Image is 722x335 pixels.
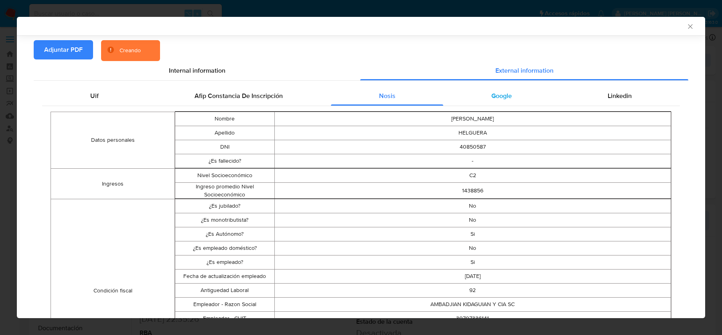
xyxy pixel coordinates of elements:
[34,61,688,80] div: Detailed info
[175,183,274,199] td: Ingreso promedio Nivel Socioeconómico
[608,91,632,100] span: Linkedin
[274,126,671,140] td: HELGUERA
[379,91,395,100] span: Nosis
[175,270,274,284] td: Fecha de actualización empleado
[42,86,680,106] div: Detailed external info
[17,17,705,318] div: closure-recommendation-modal
[195,91,283,100] span: Afip Constancia De Inscripción
[274,241,671,255] td: No
[175,140,274,154] td: DNI
[495,66,554,75] span: External information
[274,154,671,168] td: -
[175,298,274,312] td: Empleador - Razon Social
[274,112,671,126] td: [PERSON_NAME]
[169,66,225,75] span: Internal information
[274,255,671,270] td: Si
[51,112,175,169] td: Datos personales
[44,41,83,59] span: Adjuntar PDF
[175,126,274,140] td: Apellido
[274,183,671,199] td: 1438856
[274,140,671,154] td: 40850587
[34,40,93,59] button: Adjuntar PDF
[274,298,671,312] td: AMBADJIAN KIDAGUIAN Y CIA SC
[175,255,274,270] td: ¿Es empleado?
[274,199,671,213] td: No
[491,91,512,100] span: Google
[175,213,274,227] td: ¿Es monotributista?
[686,22,694,30] button: Cerrar ventana
[274,270,671,284] td: [DATE]
[175,199,274,213] td: ¿Es jubilado?
[51,169,175,199] td: Ingresos
[175,227,274,241] td: ¿Es Autónomo?
[175,169,274,183] td: Nivel Socioeconómico
[274,284,671,298] td: 92
[274,213,671,227] td: No
[175,241,274,255] td: ¿Es empleado doméstico?
[175,284,274,298] td: Antiguedad Laboral
[274,227,671,241] td: Si
[120,47,141,55] div: Creando
[90,91,99,100] span: Uif
[175,112,274,126] td: Nombre
[274,312,671,326] td: 30707336141
[175,154,274,168] td: ¿Es fallecido?
[175,312,274,326] td: Empleador - CUIT
[274,169,671,183] td: C2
